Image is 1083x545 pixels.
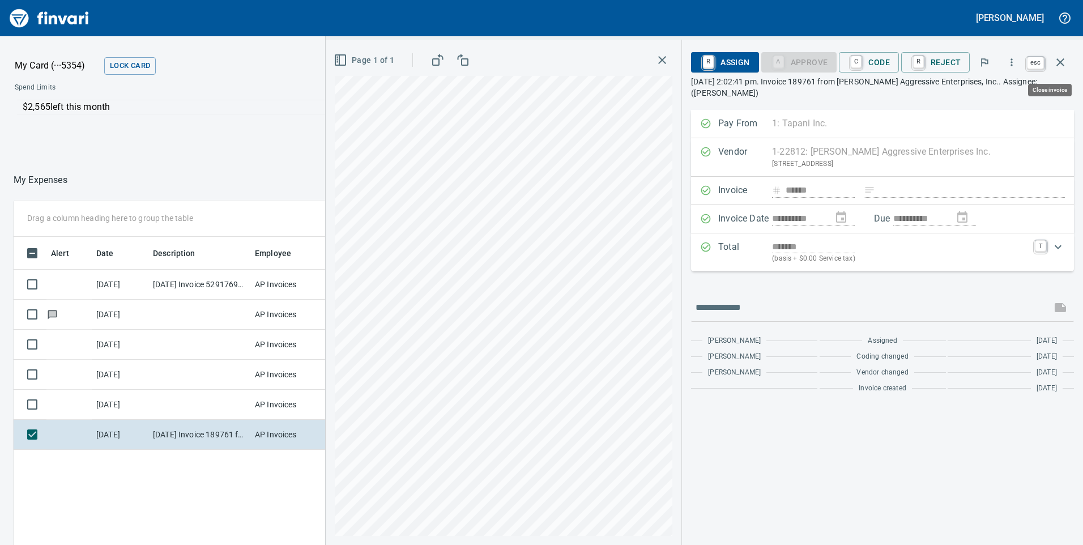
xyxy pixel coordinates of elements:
td: [DATE] [92,390,148,420]
p: Total [718,240,772,265]
span: Has messages [46,310,58,318]
td: [DATE] [92,330,148,360]
span: Reject [910,53,961,72]
p: $2,565 left this month [23,100,378,114]
td: [DATE] Invoice 189761 from [PERSON_NAME] Aggressive Enterprises Inc. (1-22812) [148,420,250,450]
span: [PERSON_NAME] [708,351,761,363]
td: [DATE] [92,360,148,390]
a: esc [1027,57,1044,69]
td: [DATE] [92,270,148,300]
nav: breadcrumb [14,173,67,187]
p: Online allowed [6,114,385,126]
td: [DATE] [92,300,148,330]
h5: [PERSON_NAME] [976,12,1044,24]
button: RReject [901,52,970,73]
span: [DATE] [1037,335,1057,347]
img: Finvari [7,5,92,32]
button: CCode [839,52,899,73]
p: (basis + $0.00 Service tax) [772,253,1028,265]
span: Employee [255,246,306,260]
span: Description [153,246,210,260]
span: [PERSON_NAME] [708,335,761,347]
td: AP Invoices [250,330,335,360]
a: R [913,56,924,68]
span: Assigned [868,335,897,347]
p: My Card (···5354) [15,59,100,73]
span: Vendor changed [856,367,908,378]
a: T [1035,240,1046,252]
button: [PERSON_NAME] [973,9,1047,27]
p: Drag a column heading here to group the table [27,212,193,224]
td: AP Invoices [250,420,335,450]
span: [DATE] [1037,367,1057,378]
span: Assign [700,53,749,72]
button: Flag [972,50,997,75]
span: Description [153,246,195,260]
td: AP Invoices [250,360,335,390]
span: [DATE] [1037,383,1057,394]
span: Employee [255,246,291,260]
span: Invoice created [859,383,906,394]
td: AP Invoices [250,390,335,420]
button: Lock Card [104,57,156,75]
span: Code [848,53,890,72]
a: R [703,56,714,68]
td: [DATE] [92,420,148,450]
button: Page 1 of 1 [331,50,399,71]
p: My Expenses [14,173,67,187]
button: RAssign [691,52,758,73]
div: Expand [691,233,1074,271]
span: Date [96,246,129,260]
td: [DATE] Invoice 5291769620 from Vestis (1-10070) [148,270,250,300]
td: AP Invoices [250,300,335,330]
span: [DATE] [1037,351,1057,363]
p: [DATE] 2:02:41 pm. Invoice 189761 from [PERSON_NAME] Aggressive Enterprises, Inc.. Assignee: ([PE... [691,76,1074,99]
span: Alert [51,246,69,260]
div: Coding Required [761,57,837,66]
span: Date [96,246,114,260]
span: Coding changed [856,351,908,363]
span: Spend Limits [15,82,219,93]
button: More [999,50,1024,75]
span: Lock Card [110,59,150,73]
span: Alert [51,246,84,260]
span: This records your message into the invoice and notifies anyone mentioned [1047,294,1074,321]
span: [PERSON_NAME] [708,367,761,378]
a: C [851,56,862,68]
td: AP Invoices [250,270,335,300]
span: Page 1 of 1 [336,53,394,67]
